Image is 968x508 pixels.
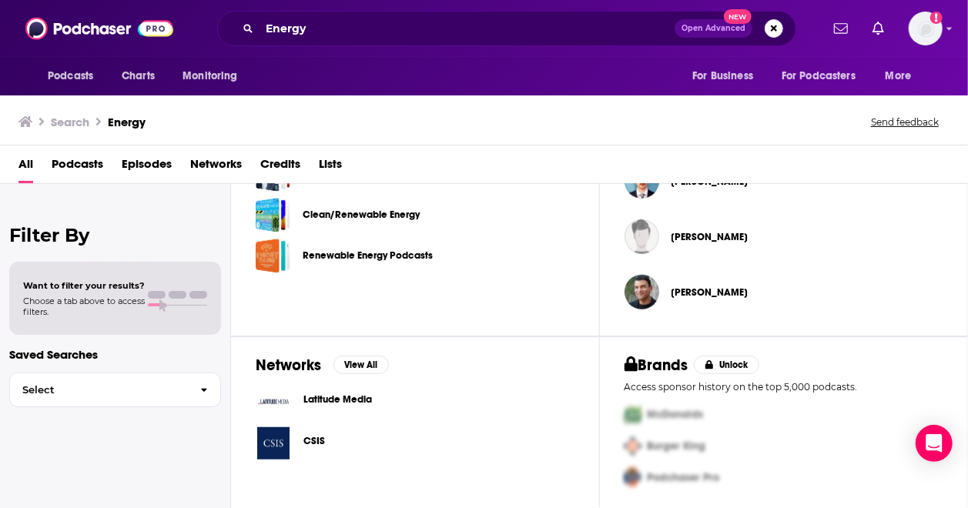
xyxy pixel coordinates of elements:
span: [PERSON_NAME] [672,286,749,299]
img: First Pro Logo [618,399,648,430]
a: Podcasts [52,152,103,183]
a: CSIS logoCSIS [256,426,574,461]
span: [PERSON_NAME] [672,231,749,243]
button: open menu [172,62,257,91]
img: User Profile [909,12,943,45]
a: NetworksView All [256,356,389,375]
span: Burger King [648,439,706,453]
span: Latitude Media [303,393,372,406]
button: Send feedback [866,115,943,129]
img: Latitude Media logo [256,384,291,419]
span: Podchaser Pro [648,471,720,484]
a: Episodes [122,152,172,183]
input: Search podcasts, credits, & more... [260,16,675,41]
span: McDonalds [648,408,704,421]
span: New [724,9,752,24]
a: Show notifications dropdown [866,15,890,42]
a: Clean/Renewable Energy [256,198,290,232]
a: Abhi Rajendran [672,231,749,243]
button: open menu [875,62,931,91]
button: open menu [37,62,113,91]
button: View All [333,356,389,374]
a: Credits [260,152,300,183]
button: Unlock [694,356,759,374]
span: Want to filter your results? [23,280,145,291]
button: open menu [772,62,878,91]
a: Show notifications dropdown [828,15,854,42]
span: CSIS [303,435,325,447]
span: Select [10,385,188,395]
span: Logged in as juliafrontz [909,12,943,45]
img: Abhi Rajendran [625,219,659,254]
span: Podcasts [48,65,93,87]
button: Show profile menu [909,12,943,45]
p: Access sponsor history on the top 5,000 podcasts. [625,381,943,393]
img: Third Pro Logo [618,462,648,493]
svg: Add a profile image [930,12,943,24]
img: Second Pro Logo [618,430,648,462]
img: Glenn Ackerman [625,275,659,309]
button: Glenn AckermanGlenn Ackerman [625,268,943,317]
span: Choose a tab above to access filters. [23,296,145,317]
button: Select [9,373,221,407]
span: Charts [122,65,155,87]
button: open menu [682,62,772,91]
h2: Filter By [9,224,221,246]
span: For Podcasters [782,65,856,87]
a: Charts [112,62,164,91]
a: Latitude Media logoLatitude Media [256,384,574,419]
img: CSIS logo [256,426,291,461]
div: Open Intercom Messenger [916,425,953,462]
a: Clean/Renewable Energy [303,206,420,223]
a: Networks [190,152,242,183]
div: Search podcasts, credits, & more... [217,11,796,46]
a: Renewable Energy Podcasts [256,239,290,273]
span: Open Advanced [682,25,745,32]
span: More [886,65,912,87]
h3: Energy [108,115,146,129]
a: Renewable Energy Podcasts [303,247,433,264]
img: Podchaser - Follow, Share and Rate Podcasts [25,14,173,43]
h3: Search [51,115,89,129]
a: Lists [319,152,342,183]
span: For Business [692,65,753,87]
h2: Networks [256,356,321,375]
span: Monitoring [183,65,237,87]
h2: Brands [625,356,688,375]
a: Glenn Ackerman [672,286,749,299]
button: Open AdvancedNew [675,19,752,38]
button: Abhi RajendranAbhi Rajendran [625,212,943,262]
a: All [18,152,33,183]
p: Saved Searches [9,347,221,362]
